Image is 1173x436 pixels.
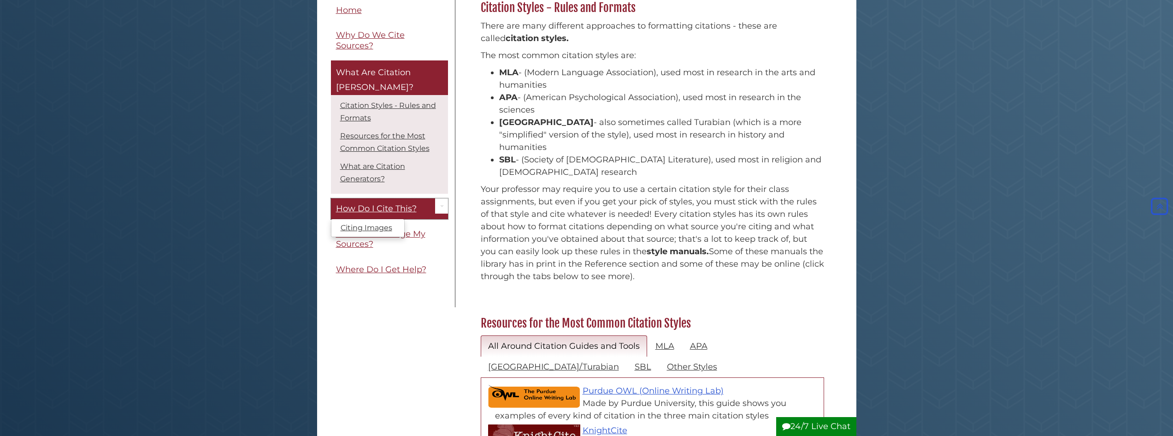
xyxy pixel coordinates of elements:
a: What are Citation Generators? [340,162,405,184]
a: Logo - black text next to black OWL with eye and beak formed by first letters Purdue OWL (Online ... [583,386,724,396]
span: How Do I Cite This? [336,204,417,214]
strong: APA [499,92,518,102]
a: [GEOGRAPHIC_DATA]/Turabian [481,356,626,378]
span: What Are Citation [PERSON_NAME]? [336,68,413,93]
a: Where Do I Get Help? [331,259,448,280]
span: Where Do I Get Help? [336,264,426,275]
strong: citation styles. [506,33,569,43]
li: - (American Psychological Association), used most in research in the sciences [499,91,824,116]
strong: SBL [499,155,516,165]
a: Resources for the Most Common Citation Styles [340,132,430,153]
a: APA [683,335,715,357]
div: Made by Purdue University, this guide shows you examples of every kind of citation in the three m... [495,397,819,422]
a: All Around Citation Guides and Tools [481,335,647,357]
p: The most common citation styles are: [481,49,824,62]
p: There are many different approaches to formatting citations - these are called [481,20,824,45]
a: SBL [627,356,659,378]
a: Back to Top [1149,201,1171,211]
h2: Citation Styles - Rules and Formats [476,0,829,15]
a: Other Styles [660,356,725,378]
strong: MLA [499,67,519,78]
strong: style manuals. [647,246,709,257]
a: How Do I Manage My Sources? [331,224,448,255]
a: How Do I Cite This? [331,199,448,220]
a: Citation Styles - Rules and Formats [340,102,436,123]
a: Logo - dark red background with lighter red knight helmet, next to words KnightCite [583,425,627,436]
a: Citing Images [331,221,404,235]
button: 24/7 Live Chat [776,417,856,436]
li: - (Modern Language Association), used most in research in the arts and humanities [499,66,824,91]
li: - also sometimes called Turabian (which is a more "simplified" version of the style), used most i... [499,116,824,154]
span: Home [336,5,362,15]
a: MLA [648,335,682,357]
h2: Resources for the Most Common Citation Styles [476,316,829,331]
span: Why Do We Cite Sources? [336,30,405,51]
strong: [GEOGRAPHIC_DATA] [499,117,594,127]
a: Why Do We Cite Sources? [331,25,448,56]
img: Logo - black text next to black OWL with eye and beak formed by first letters [488,385,580,408]
a: What Are Citation [PERSON_NAME]? [331,61,448,96]
li: - (Society of [DEMOGRAPHIC_DATA] Literature), used most in religion and [DEMOGRAPHIC_DATA] research [499,154,824,179]
span: How Do I Manage My Sources? [336,229,425,250]
p: Your professor may require you to use a certain citation style for their class assignments, but e... [481,183,824,283]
